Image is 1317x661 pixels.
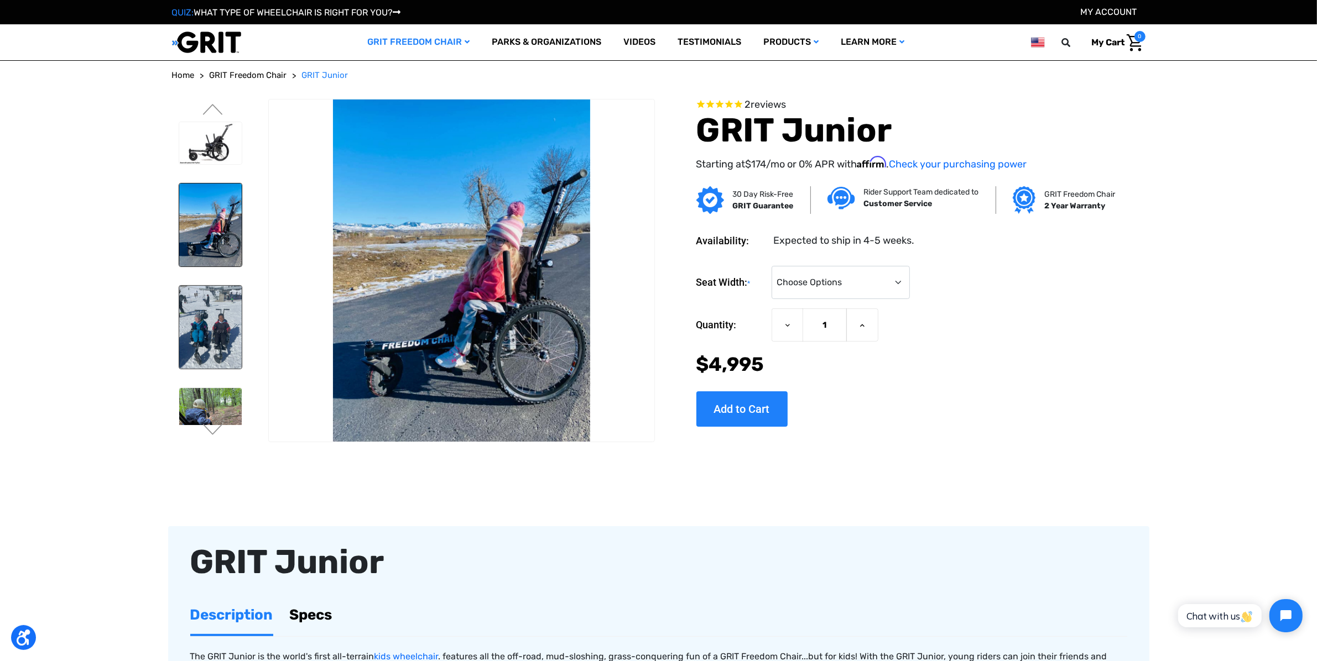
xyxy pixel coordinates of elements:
img: GRIT Junior: GRIT Freedom Chair all terrain wheelchair engineered specifically for kids shown wit... [179,122,242,164]
nav: Breadcrumb [172,69,1146,82]
img: GRIT Junior [179,286,242,369]
span: Rated 5.0 out of 5 stars 2 reviews [696,99,1111,111]
a: Description [190,596,273,634]
strong: 2 Year Warranty [1044,201,1105,211]
a: Home [172,69,195,82]
img: Grit freedom [1013,186,1035,214]
span: Affirm [857,156,887,168]
a: GRIT Freedom Chair [356,24,481,60]
a: Specs [290,596,332,634]
a: Testimonials [667,24,752,60]
dd: Expected to ship in 4-5 weeks. [774,233,915,248]
img: GRIT Junior [269,99,654,442]
strong: Customer Service [864,199,933,208]
h1: GRIT Junior [696,111,1111,150]
a: GRIT Freedom Chair [210,69,287,82]
label: Quantity: [696,308,766,342]
a: Products [752,24,830,60]
p: GRIT Freedom Chair [1044,188,1115,200]
a: Check your purchasing power - Learn more about Affirm Financing (opens in modal) [889,158,1027,170]
a: Cart with 0 items [1084,31,1146,54]
input: Add to Cart [696,391,788,427]
p: Rider Support Team dedicated to [864,186,979,198]
button: Go to slide 3 of 3 [201,424,225,437]
a: GRIT Junior [302,69,348,82]
iframe: Tidio Chat [1164,590,1312,642]
span: GRIT Freedom Chair [210,70,287,80]
a: QUIZ:WHAT TYPE OF WHEELCHAIR IS RIGHT FOR YOU? [172,7,401,18]
img: Cart [1127,34,1143,51]
span: My Cart [1092,37,1125,48]
button: Go to slide 1 of 3 [201,104,225,117]
input: Search [1067,31,1084,54]
span: 2 reviews [745,98,787,111]
img: GRIT Junior [179,388,242,471]
strong: GRIT Guarantee [733,201,794,211]
img: GRIT Junior [179,183,242,266]
span: reviews [751,98,787,111]
img: us.png [1031,35,1044,49]
p: 30 Day Risk-Free [733,188,794,200]
a: Videos [612,24,667,60]
dt: Availability: [696,233,766,248]
span: $4,995 [696,353,764,376]
img: GRIT Guarantee [696,186,724,214]
a: Parks & Organizations [481,24,612,60]
label: Seat Width: [696,266,766,300]
span: $174 [746,158,767,170]
span: GRIT Junior [302,70,348,80]
img: Customer service [827,187,855,209]
span: Home [172,70,195,80]
span: QUIZ: [172,7,194,18]
span: 0 [1134,31,1146,42]
a: Account [1081,7,1137,17]
img: GRIT All-Terrain Wheelchair and Mobility Equipment [172,31,241,54]
p: Starting at /mo or 0% APR with . [696,156,1111,172]
div: GRIT Junior [190,537,1127,587]
a: Learn More [830,24,915,60]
